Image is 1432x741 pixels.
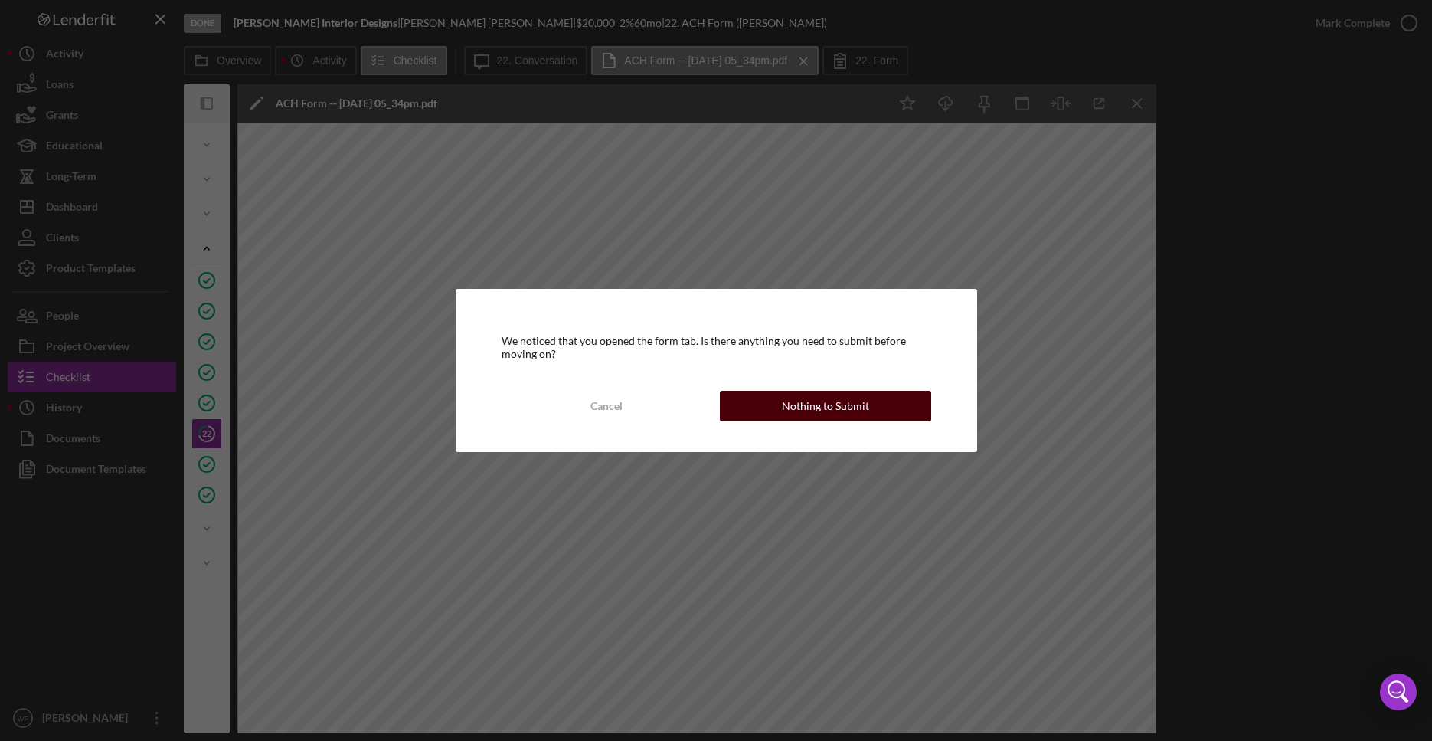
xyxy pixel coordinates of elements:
div: We noticed that you opened the form tab. Is there anything you need to submit before moving on? [502,335,931,359]
div: Nothing to Submit [782,391,869,421]
div: Open Intercom Messenger [1380,674,1417,710]
div: Cancel [590,391,623,421]
button: Nothing to Submit [720,391,931,421]
button: Cancel [502,391,713,421]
